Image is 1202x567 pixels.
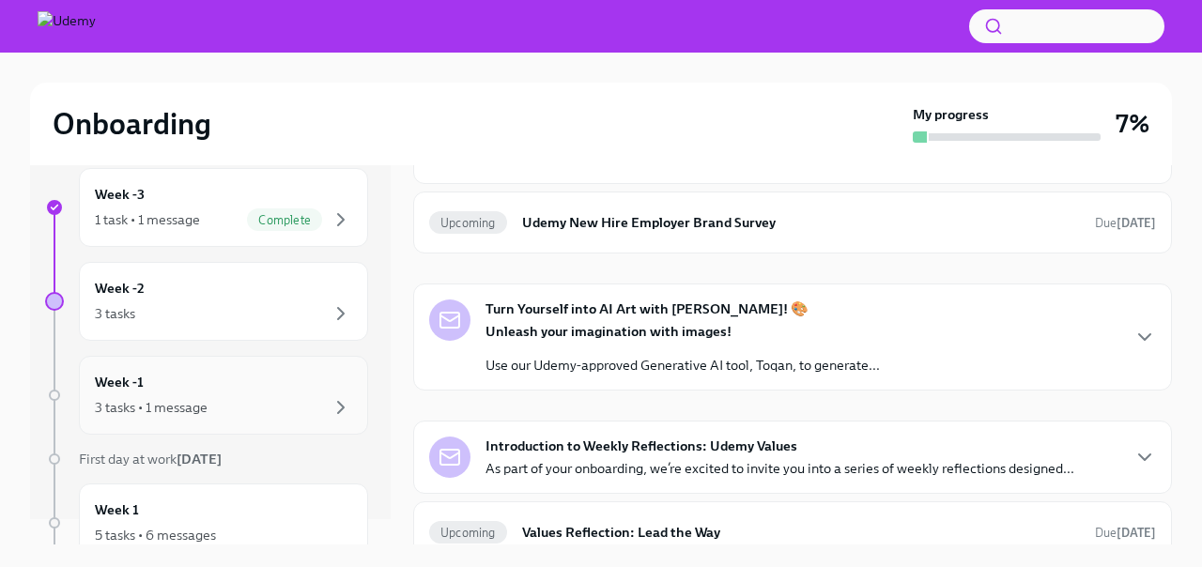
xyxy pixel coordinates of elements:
[95,526,216,544] div: 5 tasks • 6 messages
[522,522,1080,543] h6: Values Reflection: Lead the Way
[177,451,222,467] strong: [DATE]
[79,451,222,467] span: First day at work
[45,450,368,468] a: First day at work[DATE]
[913,105,989,124] strong: My progress
[1116,107,1149,141] h3: 7%
[53,105,211,143] h2: Onboarding
[95,278,145,299] h6: Week -2
[485,459,1074,478] p: As part of your onboarding, we’re excited to invite you into a series of weekly reflections desig...
[95,398,208,417] div: 3 tasks • 1 message
[1095,526,1156,540] span: Due
[95,210,200,229] div: 1 task • 1 message
[1095,216,1156,230] span: Due
[485,299,809,318] strong: Turn Yourself into AI Art with [PERSON_NAME]! 🎨
[45,168,368,247] a: Week -31 task • 1 messageComplete
[38,11,96,41] img: Udemy
[45,356,368,435] a: Week -13 tasks • 1 message
[1095,214,1156,232] span: August 30th, 2025 10:00
[45,483,368,562] a: Week 15 tasks • 6 messages
[429,207,1156,238] a: UpcomingUdemy New Hire Employer Brand SurveyDue[DATE]
[95,499,139,520] h6: Week 1
[485,437,797,455] strong: Introduction to Weekly Reflections: Udemy Values
[1117,216,1156,230] strong: [DATE]
[247,213,322,227] span: Complete
[429,526,507,540] span: Upcoming
[45,262,368,341] a: Week -23 tasks
[95,372,144,392] h6: Week -1
[522,212,1080,233] h6: Udemy New Hire Employer Brand Survey
[1095,524,1156,542] span: September 1st, 2025 10:00
[95,184,145,205] h6: Week -3
[429,216,507,230] span: Upcoming
[485,356,880,375] p: Use our Udemy-approved Generative AI tool, Toqan, to generate...
[1117,526,1156,540] strong: [DATE]
[429,517,1156,547] a: UpcomingValues Reflection: Lead the WayDue[DATE]
[95,304,135,323] div: 3 tasks
[485,323,732,340] strong: Unleash your imagination with images!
